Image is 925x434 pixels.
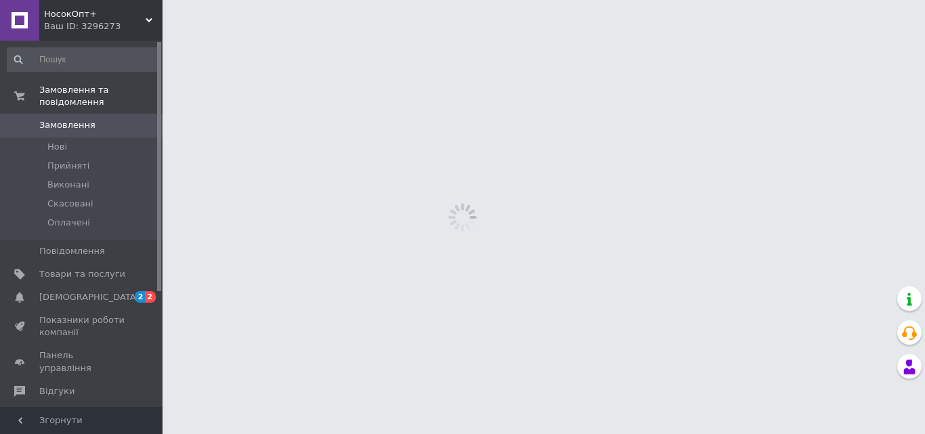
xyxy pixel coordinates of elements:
[39,119,95,131] span: Замовлення
[47,198,93,210] span: Скасовані
[44,8,146,20] span: НосокОпт+
[145,291,156,303] span: 2
[39,268,125,280] span: Товари та послуги
[39,349,125,374] span: Панель управління
[39,245,105,257] span: Повідомлення
[47,217,90,229] span: Оплачені
[39,385,74,397] span: Відгуки
[7,47,160,72] input: Пошук
[39,291,139,303] span: [DEMOGRAPHIC_DATA]
[44,20,163,32] div: Ваш ID: 3296273
[39,84,163,108] span: Замовлення та повідомлення
[39,314,125,339] span: Показники роботи компанії
[47,141,67,153] span: Нові
[47,179,89,191] span: Виконані
[47,160,89,172] span: Прийняті
[135,291,146,303] span: 2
